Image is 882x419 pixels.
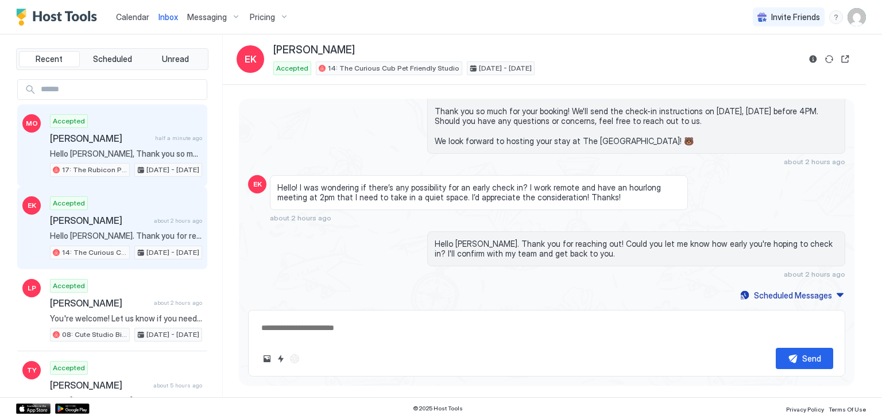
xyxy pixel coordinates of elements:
span: Accepted [276,63,308,73]
div: Send [802,352,821,364]
span: Scheduled [93,54,132,64]
span: [PERSON_NAME] [50,379,149,391]
span: about 2 hours ago [784,270,845,278]
button: Sync reservation [822,52,836,66]
span: Inbox [158,12,178,22]
button: Unread [145,51,206,67]
span: EK [28,200,36,211]
span: 14: The Curious Cub Pet Friendly Studio [328,63,459,73]
div: User profile [848,8,866,26]
span: Messaging [187,12,227,22]
button: Scheduled [82,51,143,67]
span: You're welcome! Let us know if you need anything else 😊 [50,313,202,324]
span: 08: Cute Studio Bike to Beach [62,329,127,340]
span: about 2 hours ago [154,299,202,307]
span: about 5 hours ago [153,382,202,389]
div: Scheduled Messages [754,289,832,301]
span: LP [28,283,36,293]
button: Reservation information [806,52,820,66]
span: MO [26,118,38,129]
span: Accepted [53,281,85,291]
a: Inbox [158,11,178,23]
span: Hello [PERSON_NAME]. Thank you for reaching out! Could you let me know how early you're hoping to... [435,239,838,259]
span: Hello [PERSON_NAME]. Thank you for reaching out! Could you let me know how early you're hoping to... [50,231,202,241]
span: © 2025 Host Tools [413,405,463,412]
span: Terms Of Use [829,406,866,413]
span: Privacy Policy [786,406,824,413]
span: [PERSON_NAME] [50,297,149,309]
button: Send [776,348,833,369]
span: Accepted [53,363,85,373]
span: Hello [PERSON_NAME], Thank you so much for your booking! We'll send the check-in instructions [DA... [50,149,202,159]
span: about 2 hours ago [270,214,331,222]
span: [DATE] - [DATE] [146,329,199,340]
span: 17: The Rubicon Pet Friendly Studio [62,165,127,175]
input: Input Field [36,80,207,99]
span: about 2 hours ago [784,157,845,166]
span: Hello [PERSON_NAME], Thank you so much for your booking! We'll send the check-in instructions [DA... [50,395,202,406]
div: menu [829,10,843,24]
span: Calendar [116,12,149,22]
a: Privacy Policy [786,402,824,414]
a: Terms Of Use [829,402,866,414]
span: [DATE] - [DATE] [479,63,532,73]
span: Pricing [250,12,275,22]
button: Scheduled Messages [738,288,845,303]
span: Unread [162,54,189,64]
span: Hello! I was wondering if there’s any possibility for an early check in? I work remote and have a... [277,183,680,203]
div: tab-group [16,48,208,70]
span: 14: The Curious Cub Pet Friendly Studio [62,247,127,258]
span: [PERSON_NAME] [50,215,149,226]
span: EK [253,179,262,189]
a: Host Tools Logo [16,9,102,26]
span: half a minute ago [155,134,202,142]
span: [PERSON_NAME] [50,133,150,144]
span: about 2 hours ago [154,217,202,224]
button: Quick reply [274,352,288,366]
span: Hello [PERSON_NAME], Thank you so much for your booking! We'll send the check-in instructions on ... [435,86,838,146]
a: Calendar [116,11,149,23]
span: EK [245,52,257,66]
span: Accepted [53,116,85,126]
a: Google Play Store [55,404,90,414]
a: App Store [16,404,51,414]
button: Upload image [260,352,274,366]
span: [PERSON_NAME] [273,44,355,57]
button: Open reservation [838,52,852,66]
span: Accepted [53,198,85,208]
span: Invite Friends [771,12,820,22]
span: [DATE] - [DATE] [146,247,199,258]
button: Recent [19,51,80,67]
span: Recent [36,54,63,64]
span: TY [27,365,37,375]
span: [DATE] - [DATE] [146,165,199,175]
